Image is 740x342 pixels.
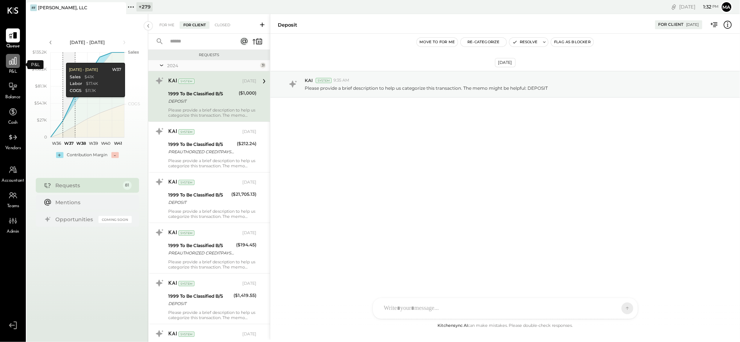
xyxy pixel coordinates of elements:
[179,230,194,236] div: System
[417,38,458,47] button: Move to for me
[242,179,256,185] div: [DATE]
[168,249,234,257] div: PREAUTHORIZED CREDITPAYSAFE MERCHANT CARD PROCS 240109 000000403730092
[112,67,121,73] div: W37
[34,100,47,106] text: $54.1K
[0,79,25,101] a: Balance
[37,117,47,123] text: $27K
[168,141,235,148] div: 1999 To Be Classified B/S
[551,38,594,47] button: Flag as Blocker
[242,230,256,236] div: [DATE]
[38,4,87,11] div: [PERSON_NAME], LLC
[114,141,122,146] text: W41
[64,141,74,146] text: W37
[168,259,256,270] div: Please provide a brief description to help us categorize this transaction. The memo might be help...
[9,69,17,75] span: P&L
[168,90,236,98] div: 1999 To Be Classified B/S
[56,182,119,189] div: Requests
[168,179,177,186] div: KAI
[167,62,258,69] div: 2024
[0,54,25,75] a: P&L
[84,74,94,80] div: $41K
[0,163,25,184] a: Accountant
[179,180,194,185] div: System
[7,203,19,210] span: Teams
[32,66,47,72] text: $108.2K
[168,331,177,338] div: KAI
[168,280,177,287] div: KAI
[56,199,128,206] div: Mentions
[5,94,21,101] span: Balance
[6,43,20,50] span: Queue
[52,141,61,146] text: W36
[0,105,25,126] a: Cash
[670,3,678,11] div: copy link
[461,38,506,47] button: Re-Categorize
[27,60,44,69] div: P&L
[168,148,235,155] div: PREAUTHORIZED CREDITPAYSAFE MERCHANT CARD PROCS 240130 000000407705142
[168,78,177,85] div: KAI
[211,21,234,29] div: Closed
[237,140,256,147] div: ($212.24)
[7,229,19,235] span: Admin
[5,145,21,152] span: Vendors
[111,152,119,158] div: -
[168,158,256,168] div: Please provide a brief description to help us categorize this transaction. The memo might be help...
[156,21,178,29] div: For Me
[0,130,25,152] a: Vendors
[242,78,256,84] div: [DATE]
[128,49,139,55] text: Sales
[168,242,234,249] div: 1999 To Be Classified B/S
[67,152,108,158] div: Contribution Margin
[56,39,119,45] div: [DATE] - [DATE]
[85,88,96,94] div: $11.1K
[56,216,95,223] div: Opportunities
[86,81,98,87] div: $17.4K
[168,199,229,206] div: DEPOSIT
[316,78,332,83] div: System
[721,1,733,13] button: Ma
[123,181,132,190] div: 81
[0,214,25,235] a: Admin
[56,152,63,158] div: +
[76,141,86,146] text: W38
[179,332,194,337] div: System
[136,2,153,11] div: + 279
[236,241,256,249] div: ($194.45)
[0,28,25,50] a: Queue
[234,292,256,299] div: ($1,419.55)
[495,58,516,67] div: [DATE]
[305,85,548,91] p: Please provide a brief description to help us categorize this transaction. The memo might be help...
[168,310,256,320] div: Please provide a brief description to help us categorize this transaction. The memo might be help...
[305,77,313,83] span: KAI
[128,101,140,106] text: COGS
[179,281,194,286] div: System
[242,281,256,287] div: [DATE]
[242,129,256,135] div: [DATE]
[69,67,98,72] div: [DATE] - [DATE]
[687,22,699,27] div: [DATE]
[179,129,194,134] div: System
[260,62,266,68] div: 31
[70,88,82,94] div: COGS
[101,141,110,146] text: W40
[242,331,256,337] div: [DATE]
[8,120,18,126] span: Cash
[168,128,177,136] div: KAI
[35,83,47,89] text: $81.1K
[168,209,256,219] div: Please provide a brief description to help us categorize this transaction. The memo might be help...
[70,74,81,80] div: Sales
[98,216,132,223] div: Coming Soon
[30,4,37,11] div: FF
[231,191,256,198] div: ($21,705.13)
[168,229,177,237] div: KAI
[680,3,719,10] div: [DATE]
[278,21,297,28] div: Deposit
[168,300,231,307] div: DEPOSIT
[168,293,231,300] div: 1999 To Be Classified B/S
[168,107,256,118] div: Please provide a brief description to help us categorize this transaction. The memo might be help...
[658,22,684,28] div: For Client
[180,21,210,29] div: For Client
[509,38,540,47] button: Resolve
[152,52,266,58] div: Requests
[89,141,98,146] text: W39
